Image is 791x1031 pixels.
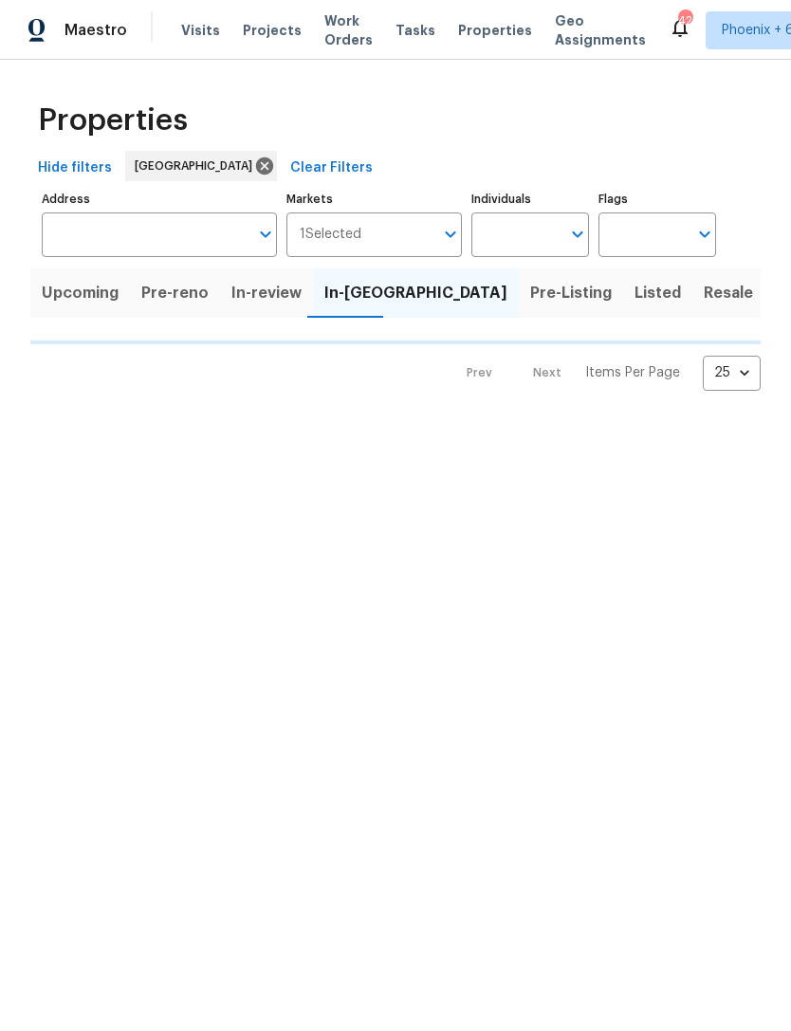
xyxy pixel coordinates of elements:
span: Work Orders [324,11,373,49]
span: Visits [181,21,220,40]
span: Geo Assignments [555,11,646,49]
span: [GEOGRAPHIC_DATA] [135,156,260,175]
button: Open [252,221,279,248]
button: Hide filters [30,151,120,186]
label: Address [42,193,277,205]
button: Clear Filters [283,151,380,186]
span: Clear Filters [290,156,373,180]
span: Hide filters [38,156,112,180]
span: Properties [38,111,188,130]
nav: Pagination Navigation [449,356,761,391]
p: Items Per Page [585,363,680,382]
label: Individuals [471,193,589,205]
span: Maestro [64,21,127,40]
span: Pre-Listing [530,280,612,306]
label: Flags [598,193,716,205]
span: Resale [704,280,753,306]
button: Open [691,221,718,248]
div: 42 [678,11,691,30]
span: Tasks [395,24,435,37]
button: Open [564,221,591,248]
label: Markets [286,193,463,205]
button: Open [437,221,464,248]
span: Properties [458,21,532,40]
span: 1 Selected [300,227,361,243]
span: In-[GEOGRAPHIC_DATA] [324,280,507,306]
span: Projects [243,21,302,40]
div: [GEOGRAPHIC_DATA] [125,151,277,181]
div: 25 [703,348,761,397]
span: Pre-reno [141,280,209,306]
span: Upcoming [42,280,119,306]
span: In-review [231,280,302,306]
span: Listed [635,280,681,306]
